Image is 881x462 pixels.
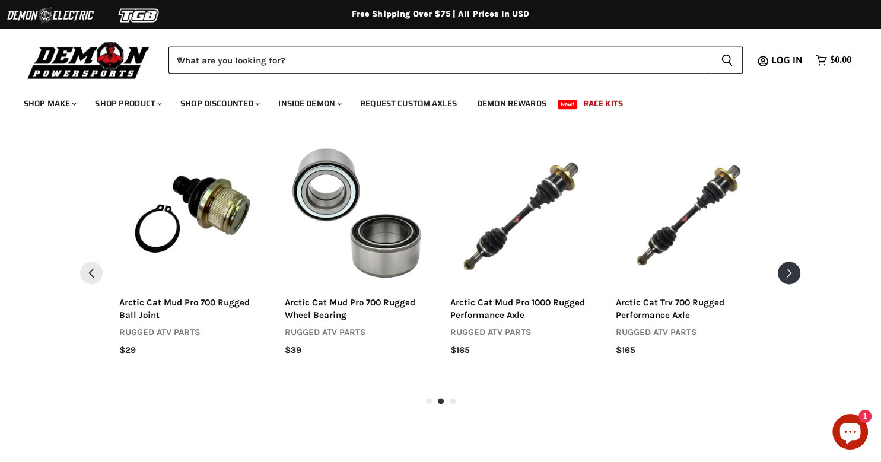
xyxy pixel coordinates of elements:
[285,297,431,357] a: arctic cat mud pro 700 rugged wheel bearingrugged atv parts$39
[168,46,743,74] form: Product
[450,344,470,356] span: $165
[269,91,349,116] a: Inside Demon
[616,297,762,322] div: arctic cat trv 700 rugged performance axle
[119,344,136,356] span: $29
[450,297,597,357] a: arctic cat mud pro 1000 rugged performance axlerugged atv parts$165
[285,326,431,339] div: rugged atv parts
[119,326,266,339] div: rugged atv parts
[450,326,597,339] div: rugged atv parts
[574,91,632,116] a: Race Kits
[119,141,266,287] img: Arctic Cat Mud Pro 700 Rugged Ball Joint
[285,297,431,322] div: arctic cat mud pro 700 rugged wheel bearing
[95,4,184,27] img: TGB Logo 2
[558,100,578,109] span: New!
[616,297,762,357] a: arctic cat trv 700 rugged performance axlerugged atv parts$165
[616,141,762,287] a: Arctic Cat TRV 700 Rugged Performance AxleArctic Cat TRV 700 Rugged Performance AxleSelect options
[119,297,266,322] div: arctic cat mud pro 700 rugged ball joint
[450,297,597,322] div: arctic cat mud pro 1000 rugged performance axle
[830,55,851,66] span: $0.00
[6,4,95,27] img: Demon Electric Logo 2
[285,344,301,356] span: $39
[119,141,266,287] a: Arctic Cat Mud Pro 700 Rugged Ball JointAdd to cart
[711,46,743,74] button: Search
[616,326,762,339] div: rugged atv parts
[119,297,266,357] a: arctic cat mud pro 700 rugged ball jointrugged atv parts$29
[285,141,431,287] a: Arctic Cat Mud Pro 700 Rugged Wheel BearingAdd to cart
[810,52,857,69] a: $0.00
[171,91,267,116] a: Shop Discounted
[468,91,555,116] a: Demon Rewards
[829,414,872,453] inbox-online-store-chat: Shopify online store chat
[168,46,711,74] input: When autocomplete results are available use up and down arrows to review and enter to select
[616,344,635,356] span: $165
[766,55,810,66] a: Log in
[450,141,597,287] a: Arctic Cat Mud Pro 1000 Rugged Performance AxleArctic Cat Mud Pro 1000 Rugged Performance AxleSel...
[15,91,84,116] a: Shop Make
[80,262,103,284] button: Pervious
[86,91,169,116] a: Shop Product
[24,39,154,81] img: Demon Powersports
[285,141,431,287] img: Arctic Cat Mud Pro 700 Rugged Wheel Bearing
[15,87,848,116] ul: Main menu
[351,91,466,116] a: Request Custom Axles
[771,53,803,68] span: Log in
[778,262,800,284] button: Next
